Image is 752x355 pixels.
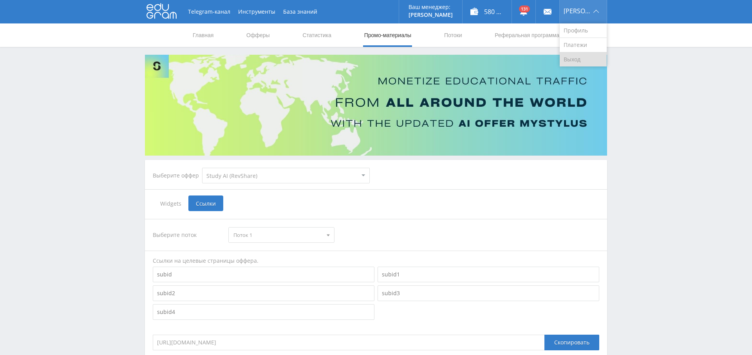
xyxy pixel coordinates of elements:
div: Ссылки на целевые страницы оффера. [153,257,599,265]
span: [PERSON_NAME] [564,8,591,14]
input: subid3 [378,285,599,301]
div: Выберите поток [153,227,221,243]
span: Widgets [153,195,188,211]
p: Ваш менеджер: [409,4,453,10]
a: Потоки [443,23,463,47]
a: Статистика [302,23,332,47]
img: Banner [145,55,607,156]
input: subid4 [153,304,374,320]
input: subid [153,267,374,282]
span: Ссылки [188,195,223,211]
a: Выход [560,52,607,66]
p: [PERSON_NAME] [409,12,453,18]
input: subid2 [153,285,374,301]
a: Главная [192,23,214,47]
a: Офферы [246,23,271,47]
input: subid1 [378,267,599,282]
a: Промо-материалы [363,23,412,47]
a: Реферальная программа [494,23,560,47]
a: Платежи [560,38,607,52]
div: Скопировать [544,335,599,350]
span: Поток 1 [233,228,322,242]
a: Профиль [560,23,607,38]
div: Выберите оффер [153,172,202,179]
